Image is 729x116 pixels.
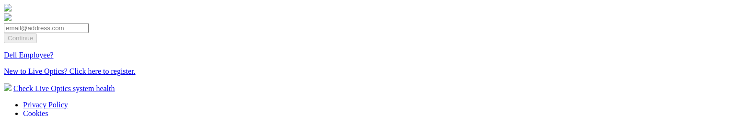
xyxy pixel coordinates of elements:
input: email@address.com [4,23,89,33]
input: Continue [4,33,37,43]
a: Check Live Optics system health [13,84,115,93]
img: liveoptics-word.svg [4,13,12,21]
img: status-check-icon.svg [4,83,12,91]
a: New to Live Optics? Click here to register. [4,67,136,75]
a: Dell Employee? [4,51,54,59]
a: Privacy Policy [23,101,68,109]
img: liveoptics-logo.svg [4,4,12,12]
